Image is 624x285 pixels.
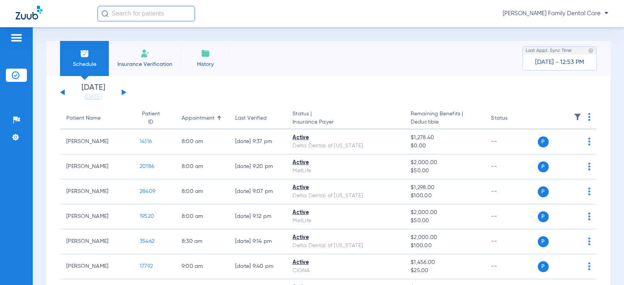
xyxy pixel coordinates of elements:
td: 8:00 AM [175,204,229,229]
span: Deductible [411,118,479,126]
td: 8:00 AM [175,129,229,154]
td: -- [485,204,537,229]
span: P [538,236,549,247]
span: $25.00 [411,267,479,275]
th: Status [485,108,537,129]
td: [PERSON_NAME] [60,179,133,204]
span: P [538,136,549,147]
div: Appointment [182,114,214,122]
div: Patient Name [66,114,127,122]
span: $100.00 [411,192,479,200]
span: History [187,60,224,68]
div: Active [292,159,398,167]
img: group-dot-blue.svg [588,262,590,270]
span: Last Appt. Sync Time: [526,47,573,55]
span: $2,000.00 [411,234,479,242]
img: group-dot-blue.svg [588,163,590,170]
img: filter.svg [574,113,581,121]
div: Last Verified [235,114,267,122]
td: [DATE] 9:07 PM [229,179,287,204]
img: last sync help info [588,48,594,53]
img: Schedule [80,49,89,58]
td: [DATE] 9:12 PM [229,204,287,229]
img: Zuub Logo [16,6,43,19]
div: MetLife [292,167,398,175]
div: Active [292,258,398,267]
img: Manual Insurance Verification [140,49,150,58]
img: group-dot-blue.svg [588,188,590,195]
img: group-dot-blue.svg [588,138,590,145]
td: [PERSON_NAME] [60,154,133,179]
div: Patient ID [140,110,162,126]
td: [PERSON_NAME] [60,129,133,154]
div: Patient ID [140,110,169,126]
img: History [201,49,210,58]
img: group-dot-blue.svg [588,113,590,121]
div: Active [292,234,398,242]
span: $2,000.00 [411,209,479,217]
span: P [538,161,549,172]
div: Delta Dental of [US_STATE] [292,242,398,250]
th: Remaining Benefits | [404,108,485,129]
div: Active [292,209,398,217]
div: Appointment [182,114,223,122]
span: $1,456.00 [411,258,479,267]
input: Search for patients [97,6,195,21]
img: group-dot-blue.svg [588,212,590,220]
span: P [538,211,549,222]
td: -- [485,129,537,154]
td: 8:30 AM [175,229,229,254]
div: Patient Name [66,114,101,122]
td: 8:00 AM [175,154,229,179]
td: [DATE] 9:37 PM [229,129,287,154]
div: Active [292,184,398,192]
li: [DATE] [70,84,117,101]
span: Insurance Payer [292,118,398,126]
span: $0.00 [411,142,479,150]
span: Insurance Verification [115,60,175,68]
div: CIGNA [292,267,398,275]
span: $2,000.00 [411,159,479,167]
span: 14116 [140,139,152,144]
span: 20186 [140,164,154,169]
td: [DATE] 9:14 PM [229,229,287,254]
td: -- [485,179,537,204]
div: MetLife [292,217,398,225]
div: Active [292,134,398,142]
div: Delta Dental of [US_STATE] [292,142,398,150]
img: group-dot-blue.svg [588,237,590,245]
span: $1,298.00 [411,184,479,192]
span: $50.00 [411,167,479,175]
span: 35462 [140,239,154,244]
td: [DATE] 9:40 PM [229,254,287,279]
span: $1,278.40 [411,134,479,142]
td: -- [485,229,537,254]
span: P [538,261,549,272]
span: [PERSON_NAME] Family Dental Care [503,10,608,18]
img: hamburger-icon [10,33,23,42]
td: -- [485,254,537,279]
div: Last Verified [235,114,280,122]
td: [PERSON_NAME] [60,204,133,229]
span: 28409 [140,189,155,194]
td: 8:00 AM [175,179,229,204]
span: 19520 [140,214,154,219]
span: P [538,186,549,197]
td: [PERSON_NAME] [60,229,133,254]
span: 17792 [140,264,153,269]
td: [DATE] 9:20 PM [229,154,287,179]
td: [PERSON_NAME] [60,254,133,279]
span: [DATE] - 12:53 PM [535,58,584,66]
span: $50.00 [411,217,479,225]
td: 9:00 AM [175,254,229,279]
th: Status | [286,108,404,129]
td: -- [485,154,537,179]
a: [DATE] [70,93,117,101]
span: Schedule [66,60,103,68]
img: Search Icon [101,10,108,17]
span: $100.00 [411,242,479,250]
div: Delta Dental of [US_STATE] [292,192,398,200]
